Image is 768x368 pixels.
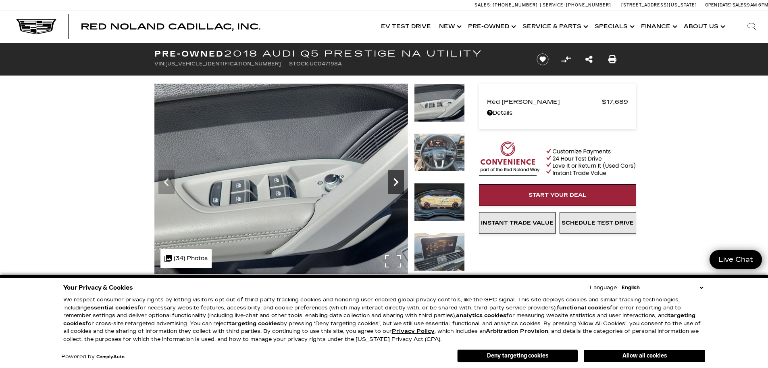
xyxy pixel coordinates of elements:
strong: targeting cookies [229,320,280,327]
a: About Us [680,11,728,43]
select: Language Select [620,284,705,292]
a: ComplyAuto [96,355,125,360]
a: Live Chat [710,250,762,269]
a: Sales: [PHONE_NUMBER] [475,3,540,7]
h1: 2018 Audi Q5 Prestige NA Utility [154,49,523,58]
div: Powered by [61,354,125,360]
p: We respect consumer privacy rights by letting visitors opt out of third-party tracking cookies an... [63,296,705,343]
button: Deny targeting cookies [457,349,578,362]
div: Search [736,11,768,43]
a: Red Noland Cadillac, Inc. [81,23,260,31]
strong: analytics cookies [456,312,506,319]
a: Instant Trade Value [479,212,556,234]
strong: targeting cookies [63,312,695,327]
a: Pre-Owned [464,11,518,43]
span: $17,689 [602,96,628,107]
a: [STREET_ADDRESS][US_STATE] [621,2,697,8]
a: Share this Pre-Owned 2018 Audi Q5 Prestige NA Utility [585,54,593,65]
strong: Pre-Owned [154,49,224,59]
a: Print this Pre-Owned 2018 Audi Q5 Prestige NA Utility [608,54,616,65]
img: Used 2018 Blue Audi Prestige image 15 [414,233,465,271]
span: Service: [543,2,565,8]
span: Sales: [733,2,747,8]
span: Schedule Test Drive [562,220,634,226]
div: Previous [158,170,175,194]
span: Red [PERSON_NAME] [487,96,602,107]
div: Next [388,170,404,194]
button: Allow all cookies [584,350,705,362]
button: Save vehicle [534,53,552,66]
img: Cadillac Dark Logo with Cadillac White Text [16,19,56,34]
img: Used 2018 Blue Audi Prestige image 12 [154,84,408,274]
a: Finance [637,11,680,43]
span: VIN: [154,61,165,67]
span: [PHONE_NUMBER] [566,2,611,8]
span: Sales: [475,2,491,8]
a: Service: [PHONE_NUMBER] [540,3,613,7]
img: Used 2018 Blue Audi Prestige image 14 [414,183,465,221]
span: Start Your Deal [529,192,587,198]
u: Privacy Policy [392,328,435,334]
div: Language: [590,285,618,290]
strong: essential cookies [87,305,137,311]
button: Compare Vehicle [560,53,572,65]
span: Your Privacy & Cookies [63,282,133,293]
a: Specials [591,11,637,43]
a: New [435,11,464,43]
span: UC047198A [310,61,342,67]
span: [US_VEHICLE_IDENTIFICATION_NUMBER] [165,61,281,67]
a: Start Your Deal [479,184,636,206]
a: Schedule Test Drive [560,212,636,234]
img: Used 2018 Blue Audi Prestige image 12 [414,84,465,122]
span: Instant Trade Value [481,220,554,226]
strong: Arbitration Provision [486,328,548,334]
span: Stock: [289,61,310,67]
span: 9 AM-6 PM [747,2,768,8]
a: Details [487,107,628,119]
strong: functional cookies [557,305,610,311]
a: EV Test Drive [377,11,435,43]
span: Red Noland Cadillac, Inc. [81,22,260,32]
span: Open [DATE] [705,2,732,8]
div: (34) Photos [160,249,212,268]
span: Live Chat [714,255,757,264]
a: Red [PERSON_NAME] $17,689 [487,96,628,107]
span: [PHONE_NUMBER] [493,2,538,8]
img: Used 2018 Blue Audi Prestige image 13 [414,133,465,172]
a: Service & Parts [518,11,591,43]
